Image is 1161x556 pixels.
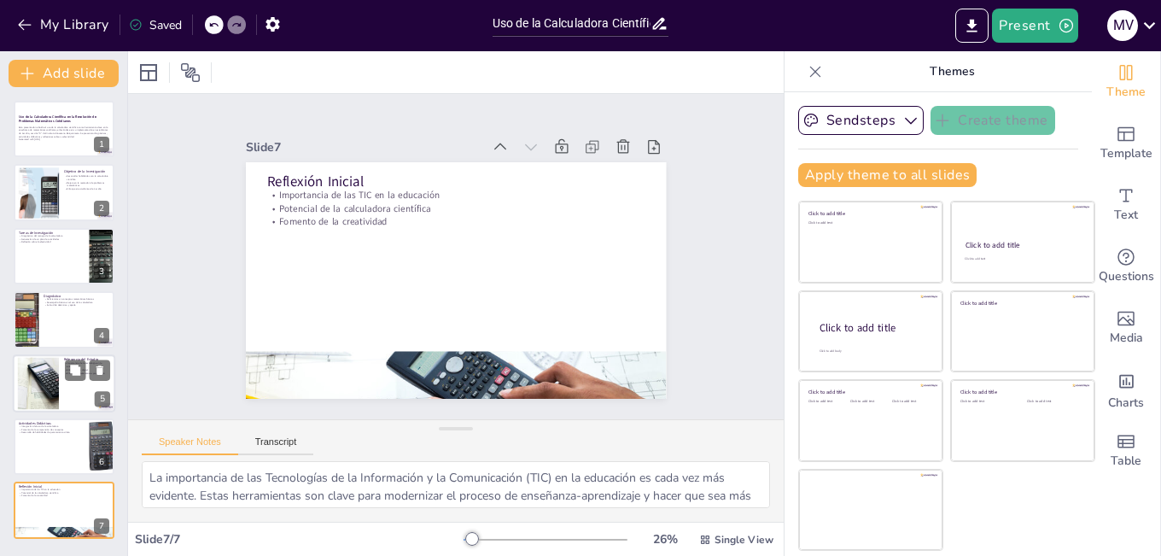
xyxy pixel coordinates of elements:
[19,241,85,244] p: Reflexión sobre la efectividad
[64,168,109,173] p: Objetivo de la Investigación
[44,294,109,299] p: Diagnóstico
[1092,113,1160,174] div: Add ready made slides
[1092,236,1160,297] div: Get real-time input from your audience
[64,174,109,180] p: Desarrollar habilidades con la calculadora científica
[384,339,606,450] div: Slide 7
[1099,267,1154,286] span: Questions
[94,454,109,470] div: 6
[960,400,1014,404] div: Click to add text
[19,138,109,142] p: Generated with [URL]
[90,360,110,380] button: Delete Slide
[965,257,1078,261] div: Click to add text
[266,206,617,372] p: Fomento de la creatividad
[64,357,110,362] p: Relevancia del Estudio
[931,106,1055,135] button: Create theme
[1114,206,1138,225] span: Text
[1107,10,1138,41] div: M V
[645,531,686,547] div: 26 %
[798,106,924,135] button: Sendsteps
[1027,400,1081,404] div: Click to add text
[14,101,114,157] div: 1
[238,436,314,455] button: Transcript
[992,9,1077,43] button: Present
[64,181,109,187] p: Mejora en la resolución de problemas matemáticos
[715,533,773,547] span: Single View
[95,391,110,407] div: 5
[19,495,109,498] p: Fomento de la creatividad
[94,264,109,279] div: 3
[493,11,651,36] input: Insert title
[820,349,927,354] div: Click to add body
[808,210,931,217] div: Click to add title
[19,489,109,492] p: Importancia de las TIC en la educación
[820,321,929,336] div: Click to add title
[64,361,110,367] p: Importancia de la tecnología en la educación
[19,421,85,426] p: Actividades Didácticas
[64,372,110,375] p: Enfoque en matemáticas para la vida
[808,389,931,395] div: Click to add title
[9,60,119,87] button: Add slide
[94,137,109,152] div: 1
[19,126,109,138] p: Esta presentación aborda el uso de la calculadora científica como herramienta clave en la enseñan...
[19,234,85,237] p: Diagnóstico del manejo de la calculadora
[955,9,989,43] button: Export to PowerPoint
[850,400,889,404] div: Click to add text
[44,298,109,301] p: Deficiencias en conceptos matemáticos básicos
[1092,420,1160,482] div: Add a table
[14,228,114,284] div: 3
[135,531,464,547] div: Slide 7 / 7
[142,436,238,455] button: Speaker Notes
[13,354,115,413] div: 5
[94,328,109,343] div: 4
[1092,174,1160,236] div: Add text boxes
[14,482,114,538] div: 7
[19,484,109,489] p: Reflexión Inicial
[960,299,1082,306] div: Click to add title
[798,163,977,187] button: Apply theme to all slides
[1100,144,1152,163] span: Template
[966,240,1079,250] div: Click to add title
[829,51,1075,92] p: Themes
[142,461,770,508] textarea: La importancia de las Tecnologías de la Información y la Comunicación (TIC) en la educación es ca...
[1106,83,1146,102] span: Theme
[44,304,109,307] p: Actitud de desánimo y apatía
[808,400,847,404] div: Click to add text
[248,239,602,411] p: Reflexión Inicial
[64,368,110,372] p: Alfabetización digital
[1110,329,1143,348] span: Media
[19,237,85,241] p: Generación de un plan de actividades
[94,518,109,534] div: 7
[129,17,182,33] div: Saved
[19,114,96,124] strong: Uso de la Calculadora Científica en la Resolución de Problemas Matemáticos Cotidianos
[180,62,201,83] span: Position
[19,424,85,428] p: Integración del uso de la calculadora
[65,360,85,380] button: Duplicate Slide
[135,59,162,86] div: Layout
[14,291,114,348] div: 4
[44,301,109,304] p: Desempeño básico en el uso de la calculadora
[260,218,611,383] p: Potencial de la calculadora científica
[1111,452,1141,471] span: Table
[808,221,931,225] div: Click to add text
[255,230,606,395] p: Importancia de las TIC en la educación
[14,164,114,220] div: 2
[1108,394,1144,413] span: Charts
[14,418,114,475] div: 6
[1107,9,1138,43] button: M V
[1092,359,1160,420] div: Add charts and graphs
[1092,51,1160,113] div: Change the overall theme
[94,201,109,216] div: 2
[960,389,1082,395] div: Click to add title
[19,431,85,435] p: Desarrollo de habilidades de pensamiento crítico
[19,231,85,236] p: Tareas de Investigación
[892,400,931,404] div: Click to add text
[19,428,85,431] p: Fomento de la comprensión de conceptos
[64,187,109,190] p: Enfoque en estudiantes de 3er año
[1092,297,1160,359] div: Add images, graphics, shapes or video
[19,491,109,495] p: Potencial de la calculadora científica
[13,11,116,38] button: My Library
